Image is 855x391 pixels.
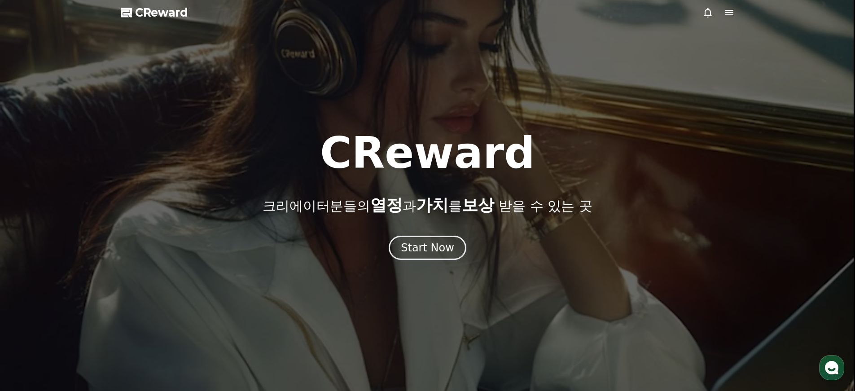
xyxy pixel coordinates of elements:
[462,196,494,214] span: 보상
[320,132,535,175] h1: CReward
[121,5,188,20] a: CReward
[416,196,448,214] span: 가치
[263,196,592,214] p: 크리에이터분들의 과 를 받을 수 있는 곳
[370,196,403,214] span: 열정
[135,5,188,20] span: CReward
[401,241,454,255] div: Start Now
[389,236,466,260] button: Start Now
[389,245,466,253] a: Start Now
